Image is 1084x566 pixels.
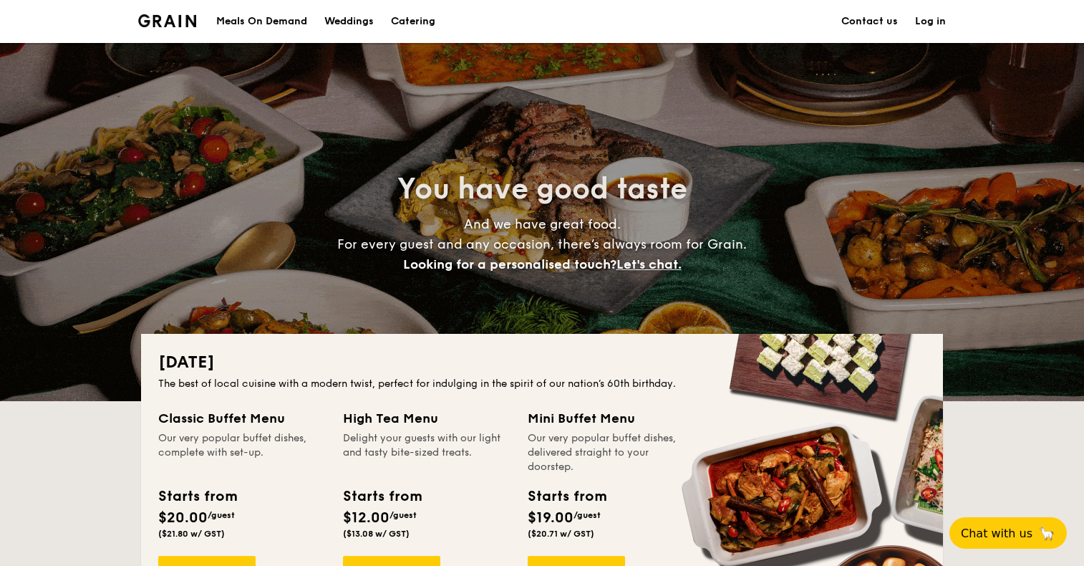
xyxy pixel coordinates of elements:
h2: [DATE] [158,351,926,374]
span: ($21.80 w/ GST) [158,529,225,539]
div: The best of local cuisine with a modern twist, perfect for indulging in the spirit of our nation’... [158,377,926,391]
div: Starts from [343,486,421,507]
span: Looking for a personalised touch? [403,256,616,272]
span: /guest [574,510,601,520]
span: And we have great food. For every guest and any occasion, there’s always room for Grain. [337,216,747,272]
span: Chat with us [961,527,1032,540]
div: Starts from [158,486,236,507]
span: $20.00 [158,509,208,527]
button: Chat with us🦙 [949,517,1067,549]
div: Mini Buffet Menu [528,408,695,428]
span: $12.00 [343,509,389,527]
span: /guest [389,510,417,520]
div: Starts from [528,486,606,507]
img: Grain [138,14,196,27]
span: Let's chat. [616,256,682,272]
div: Classic Buffet Menu [158,408,326,428]
div: High Tea Menu [343,408,510,428]
div: Our very popular buffet dishes, complete with set-up. [158,431,326,474]
span: You have good taste [397,172,687,206]
div: Delight your guests with our light and tasty bite-sized treats. [343,431,510,474]
span: /guest [208,510,235,520]
a: Logotype [138,14,196,27]
span: 🦙 [1038,525,1055,542]
div: Our very popular buffet dishes, delivered straight to your doorstep. [528,431,695,474]
span: $19.00 [528,509,574,527]
span: ($13.08 w/ GST) [343,529,410,539]
span: ($20.71 w/ GST) [528,529,594,539]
